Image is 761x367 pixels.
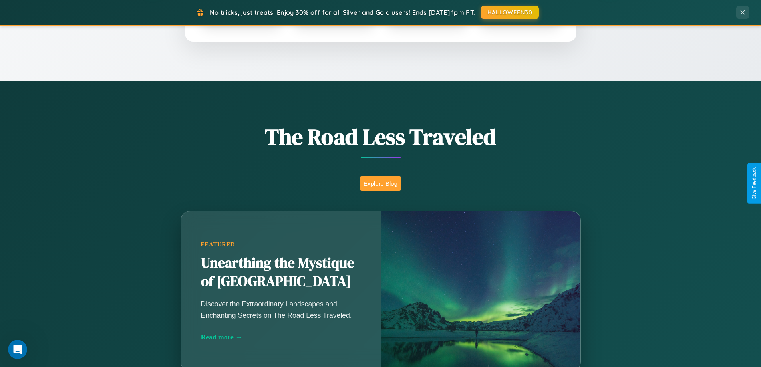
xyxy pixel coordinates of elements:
iframe: Intercom live chat [8,340,27,359]
span: No tricks, just treats! Enjoy 30% off for all Silver and Gold users! Ends [DATE] 1pm PT. [210,8,475,16]
div: Give Feedback [751,167,757,200]
h2: Unearthing the Mystique of [GEOGRAPHIC_DATA] [201,254,361,291]
h1: The Road Less Traveled [141,121,620,152]
div: Featured [201,241,361,248]
button: Explore Blog [360,176,401,191]
p: Discover the Extraordinary Landscapes and Enchanting Secrets on The Road Less Traveled. [201,298,361,321]
button: HALLOWEEN30 [481,6,539,19]
div: Read more → [201,333,361,341]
